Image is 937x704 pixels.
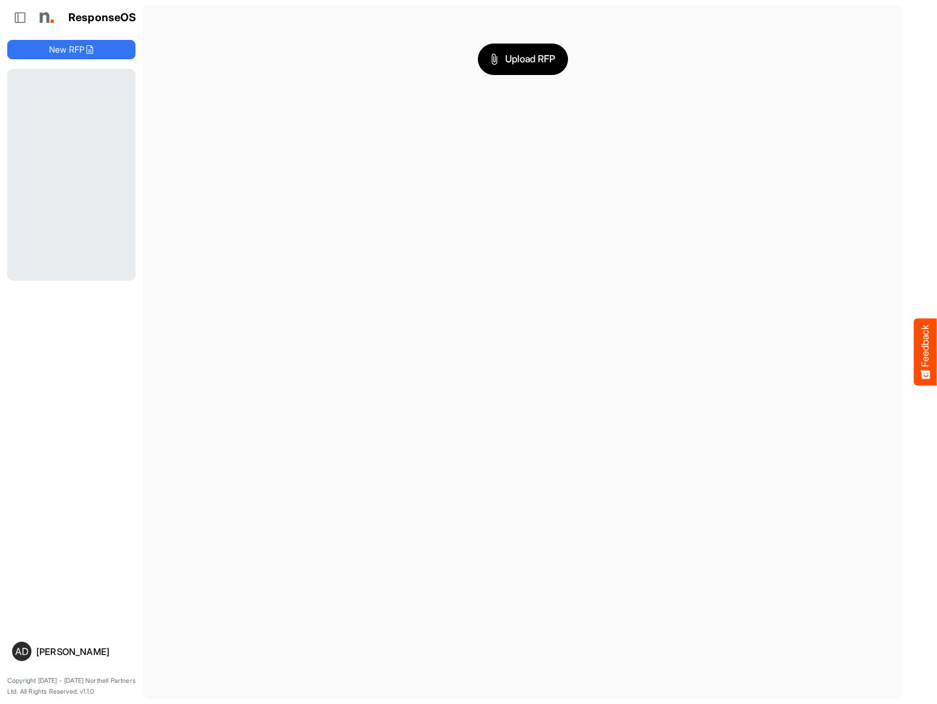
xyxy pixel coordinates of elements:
[7,676,135,697] p: Copyright [DATE] - [DATE] Northell Partners Ltd. All Rights Reserved. v1.1.0
[7,69,135,280] div: Loading...
[68,11,137,24] h1: ResponseOS
[914,319,937,386] button: Feedback
[478,44,569,75] button: Upload RFP
[33,5,57,30] img: Northell
[15,647,28,656] span: AD
[491,51,556,67] span: Upload RFP
[7,40,135,59] button: New RFP
[36,647,131,656] div: [PERSON_NAME]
